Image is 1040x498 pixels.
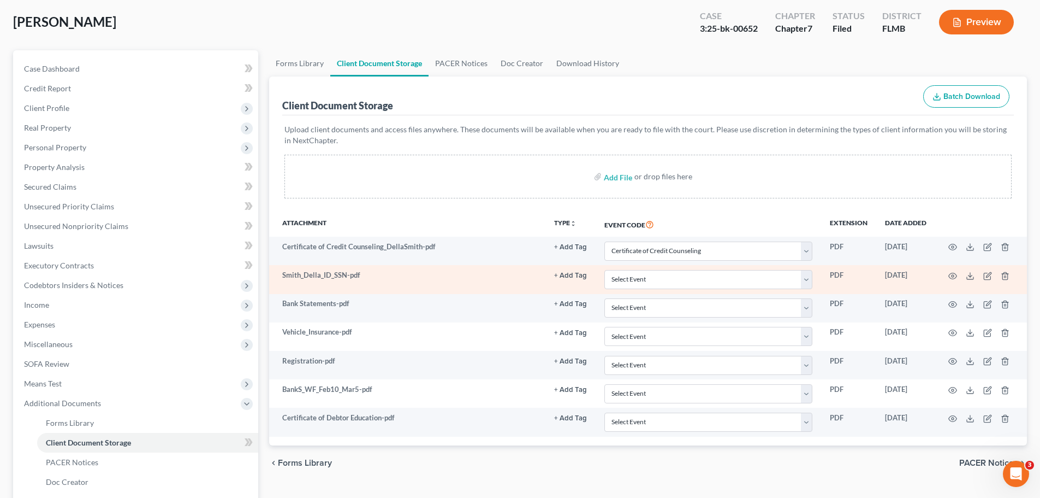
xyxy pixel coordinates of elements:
[24,221,128,231] span: Unsecured Nonpriority Claims
[24,241,54,250] span: Lawsuits
[554,384,587,395] a: + Add Tag
[24,64,80,73] span: Case Dashboard
[821,212,876,237] th: Extension
[24,280,123,290] span: Codebtors Insiders & Notices
[821,351,876,379] td: PDF
[269,237,545,265] td: Certificate of Credit Counseling_DellaSmith-pdf
[15,256,258,276] a: Executory Contracts
[554,298,587,309] a: + Add Tag
[24,339,73,349] span: Miscellaneous
[554,386,587,394] button: + Add Tag
[554,301,587,308] button: + Add Tag
[269,408,545,436] td: Certificate of Debtor Education-pdf
[494,50,550,77] a: Doc Creator
[554,220,577,227] button: TYPEunfold_more
[46,458,98,467] span: PACER Notices
[37,453,258,472] a: PACER Notices
[821,408,876,436] td: PDF
[821,323,876,351] td: PDF
[269,323,545,351] td: Vehicle_Insurance-pdf
[833,10,865,22] div: Status
[15,236,258,256] a: Lawsuits
[15,354,258,374] a: SOFA Review
[876,212,935,237] th: Date added
[46,418,94,427] span: Forms Library
[15,197,258,216] a: Unsecured Priority Claims
[1025,461,1034,470] span: 3
[24,182,76,191] span: Secured Claims
[24,103,69,113] span: Client Profile
[269,459,332,467] button: chevron_left Forms Library
[554,327,587,337] a: + Add Tag
[24,359,69,368] span: SOFA Review
[554,330,587,337] button: + Add Tag
[269,265,545,294] td: Smith_Della_ID_SSN-pdf
[37,433,258,453] a: Client Document Storage
[700,22,758,35] div: 3:25-bk-00652
[876,323,935,351] td: [DATE]
[24,399,101,408] span: Additional Documents
[269,212,545,237] th: Attachment
[284,124,1012,146] p: Upload client documents and access files anywhere. These documents will be available when you are...
[278,459,332,467] span: Forms Library
[15,177,258,197] a: Secured Claims
[570,220,577,227] i: unfold_more
[24,84,71,93] span: Credit Report
[876,379,935,408] td: [DATE]
[959,459,1018,467] span: PACER Notices
[700,10,758,22] div: Case
[939,10,1014,34] button: Preview
[269,459,278,467] i: chevron_left
[330,50,429,77] a: Client Document Storage
[269,50,330,77] a: Forms Library
[554,270,587,280] a: + Add Tag
[554,356,587,366] a: + Add Tag
[1003,461,1029,487] iframe: Intercom live chat
[37,472,258,492] a: Doc Creator
[269,351,545,379] td: Registration-pdf
[554,358,587,365] button: + Add Tag
[821,294,876,323] td: PDF
[775,22,815,35] div: Chapter
[46,438,131,447] span: Client Document Storage
[37,413,258,433] a: Forms Library
[24,162,85,172] span: Property Analysis
[821,379,876,408] td: PDF
[13,14,116,30] span: [PERSON_NAME]
[282,99,393,112] div: Client Document Storage
[24,123,71,132] span: Real Property
[46,477,88,487] span: Doc Creator
[554,242,587,252] a: + Add Tag
[876,351,935,379] td: [DATE]
[24,261,94,270] span: Executory Contracts
[15,79,258,98] a: Credit Report
[634,171,692,182] div: or drop files here
[550,50,626,77] a: Download History
[24,202,114,211] span: Unsecured Priority Claims
[554,415,587,422] button: + Add Tag
[429,50,494,77] a: PACER Notices
[596,212,821,237] th: Event Code
[24,320,55,329] span: Expenses
[943,92,1000,101] span: Batch Download
[554,413,587,423] a: + Add Tag
[775,10,815,22] div: Chapter
[807,23,812,33] span: 7
[24,300,49,309] span: Income
[554,244,587,251] button: + Add Tag
[554,272,587,279] button: + Add Tag
[269,294,545,323] td: Bank Statements-pdf
[24,143,86,152] span: Personal Property
[876,237,935,265] td: [DATE]
[15,157,258,177] a: Property Analysis
[876,265,935,294] td: [DATE]
[959,459,1027,467] button: PACER Notices chevron_right
[821,237,876,265] td: PDF
[15,59,258,79] a: Case Dashboard
[821,265,876,294] td: PDF
[24,379,62,388] span: Means Test
[876,294,935,323] td: [DATE]
[876,408,935,436] td: [DATE]
[923,85,1009,108] button: Batch Download
[833,22,865,35] div: Filed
